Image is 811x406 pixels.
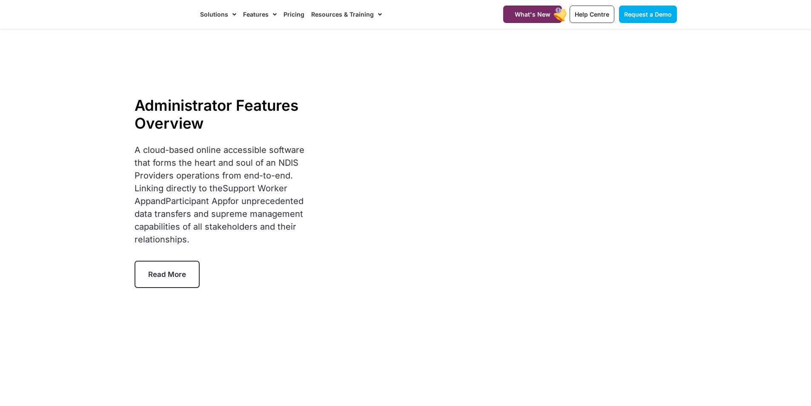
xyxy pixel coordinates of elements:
a: Participant App [166,196,228,206]
span: A cloud-based online accessible software that forms the heart and soul of an NDIS Providers opera... [135,145,304,245]
span: Request a Demo [624,11,672,18]
img: CareMaster Logo [135,8,192,21]
span: Help Centre [575,11,609,18]
a: Help Centre [570,6,614,23]
a: What's New [503,6,562,23]
h1: Administrator Features Overview [135,96,319,132]
span: Read More [148,270,186,279]
a: Request a Demo [619,6,677,23]
span: What's New [515,11,550,18]
a: Read More [135,261,200,288]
